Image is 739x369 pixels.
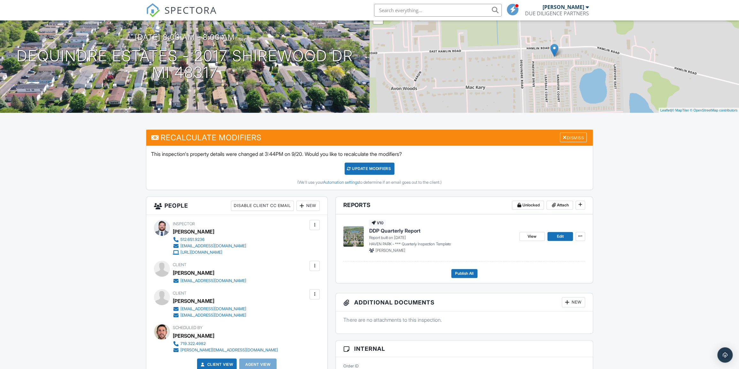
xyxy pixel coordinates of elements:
[180,278,246,283] div: [EMAIL_ADDRESS][DOMAIN_NAME]
[374,4,502,17] input: Search everything...
[336,293,593,311] h3: Additional Documents
[17,48,353,81] h1: Dequindre Estates - 2017 Shirewood Dr MI 48317
[323,180,359,185] a: Automation settings
[543,4,584,10] div: [PERSON_NAME]
[173,291,187,296] span: Client
[164,3,217,17] span: SPECTORA
[345,163,395,175] div: UPDATE Modifiers
[151,180,588,185] div: (We'll use your to determine if an email goes out to the client.)
[180,313,246,318] div: [EMAIL_ADDRESS][DOMAIN_NAME]
[135,33,235,42] h3: [DATE] 8:00 am - 8:00 am
[343,316,585,323] p: There are no attachments to this inspection.
[336,341,593,357] h3: Internal
[199,361,233,368] a: Client View
[562,297,585,307] div: New
[173,268,214,278] div: [PERSON_NAME]
[296,201,320,211] div: New
[173,221,195,226] span: Inspector
[173,262,187,267] span: Client
[180,341,206,346] div: 719.322.4982
[231,201,294,211] div: Disable Client CC Email
[173,227,214,236] div: [PERSON_NAME]
[173,341,278,347] a: 719.322.4982
[180,250,222,255] div: [URL][DOMAIN_NAME]
[146,146,593,190] div: This inspection's property details were changed at 3:44PM on 9/20. Would you like to recalculate ...
[173,236,246,243] a: 512.651.9236
[343,363,358,369] label: Order ID
[146,130,593,145] h3: Recalculate Modifiers
[717,347,733,363] div: Open Intercom Messenger
[690,108,737,112] a: © OpenStreetMap contributors
[180,348,278,353] div: [PERSON_NAME][EMAIL_ADDRESS][DOMAIN_NAME]
[146,9,217,22] a: SPECTORA
[660,108,671,112] a: Leaflet
[180,237,205,242] div: 512.651.9236
[560,133,587,142] div: Dismiss
[173,312,246,319] a: [EMAIL_ADDRESS][DOMAIN_NAME]
[180,243,246,249] div: [EMAIL_ADDRESS][DOMAIN_NAME]
[672,108,689,112] a: © MapTiler
[146,3,160,17] img: The Best Home Inspection Software - Spectora
[173,249,246,256] a: [URL][DOMAIN_NAME]
[173,296,214,306] div: [PERSON_NAME]
[146,197,327,215] h3: People
[173,278,246,284] a: [EMAIL_ADDRESS][DOMAIN_NAME]
[173,306,246,312] a: [EMAIL_ADDRESS][DOMAIN_NAME]
[173,347,278,353] a: [PERSON_NAME][EMAIL_ADDRESS][DOMAIN_NAME]
[173,243,246,249] a: [EMAIL_ADDRESS][DOMAIN_NAME]
[173,325,202,330] span: Scheduled By
[659,108,739,113] div: |
[525,10,589,17] div: DUE DILIGENCE PARTNERS
[173,331,214,341] div: [PERSON_NAME]
[180,306,246,311] div: [EMAIL_ADDRESS][DOMAIN_NAME]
